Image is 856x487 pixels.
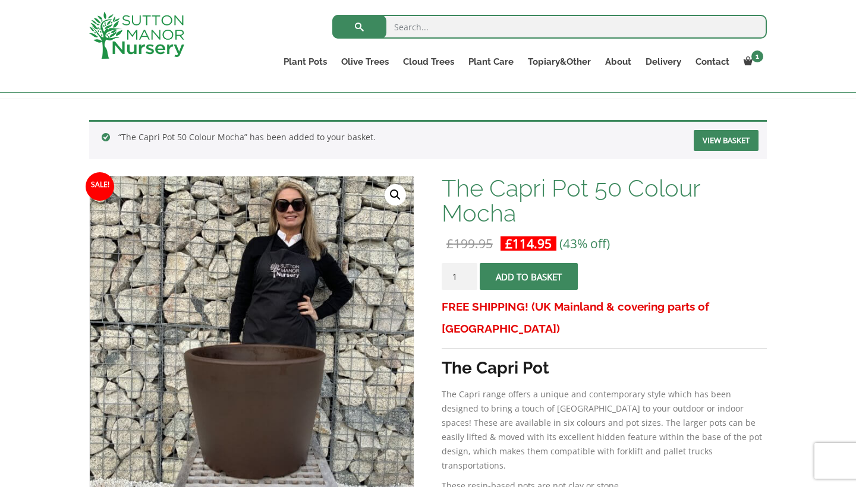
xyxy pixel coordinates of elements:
strong: The Capri Pot [442,358,549,378]
div: “The Capri Pot 50 Colour Mocha” has been added to your basket. [89,120,767,159]
p: The Capri range offers a unique and contemporary style which has been designed to bring a touch o... [442,387,767,473]
span: Sale! [86,172,114,201]
span: 1 [751,50,763,62]
a: Olive Trees [334,53,396,70]
a: View basket [694,130,759,151]
span: £ [505,235,512,252]
span: £ [446,235,454,252]
input: Product quantity [442,263,477,290]
img: logo [89,12,184,59]
a: Plant Care [461,53,521,70]
a: Cloud Trees [396,53,461,70]
a: 1 [737,53,767,70]
a: View full-screen image gallery [385,184,406,205]
input: Search... [332,15,767,39]
a: Plant Pots [276,53,334,70]
a: About [598,53,638,70]
a: Topiary&Other [521,53,598,70]
span: (43% off) [559,235,610,252]
bdi: 199.95 [446,235,493,252]
a: Delivery [638,53,688,70]
h3: FREE SHIPPING! (UK Mainland & covering parts of [GEOGRAPHIC_DATA]) [442,296,767,340]
bdi: 114.95 [505,235,552,252]
button: Add to basket [480,263,578,290]
a: Contact [688,53,737,70]
h1: The Capri Pot 50 Colour Mocha [442,176,767,226]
